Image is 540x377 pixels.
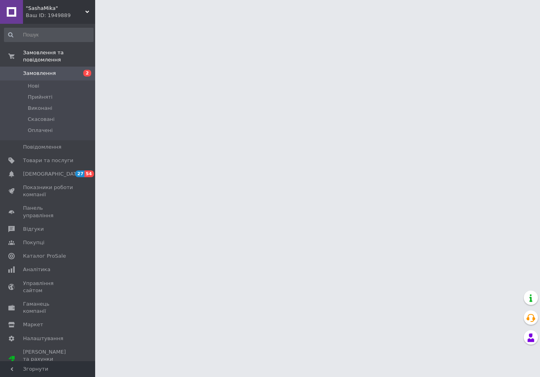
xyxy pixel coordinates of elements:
[83,70,91,77] span: 2
[23,266,50,273] span: Аналітика
[28,94,52,101] span: Прийняті
[28,116,55,123] span: Скасовані
[23,348,73,370] span: [PERSON_NAME] та рахунки
[23,321,43,328] span: Маркет
[23,170,82,178] span: [DEMOGRAPHIC_DATA]
[23,280,73,294] span: Управління сайтом
[23,70,56,77] span: Замовлення
[23,157,73,164] span: Товари та послуги
[84,170,94,177] span: 54
[23,335,63,342] span: Налаштування
[23,239,44,246] span: Покупці
[23,300,73,315] span: Гаманець компанії
[75,170,84,177] span: 27
[28,105,52,112] span: Виконані
[28,127,53,134] span: Оплачені
[23,49,95,63] span: Замовлення та повідомлення
[23,205,73,219] span: Панель управління
[26,5,85,12] span: "SashaMika"
[4,28,94,42] input: Пошук
[26,12,95,19] div: Ваш ID: 1949889
[23,226,44,233] span: Відгуки
[23,253,66,260] span: Каталог ProSale
[23,184,73,198] span: Показники роботи компанії
[23,144,61,151] span: Повідомлення
[28,82,39,90] span: Нові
